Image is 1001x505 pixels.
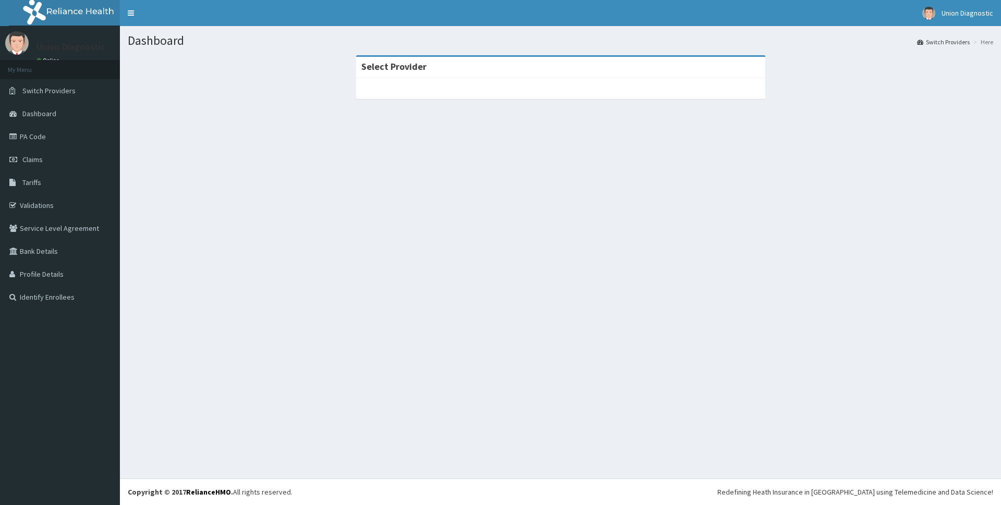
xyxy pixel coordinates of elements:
[36,57,62,64] a: Online
[22,178,41,187] span: Tariffs
[186,487,231,497] a: RelianceHMO
[22,155,43,164] span: Claims
[5,31,29,55] img: User Image
[120,478,1001,505] footer: All rights reserved.
[971,38,993,46] li: Here
[717,487,993,497] div: Redefining Heath Insurance in [GEOGRAPHIC_DATA] using Telemedicine and Data Science!
[22,109,56,118] span: Dashboard
[22,86,76,95] span: Switch Providers
[361,60,426,72] strong: Select Provider
[942,8,993,18] span: Union Diagnostic
[128,487,233,497] strong: Copyright © 2017 .
[128,34,993,47] h1: Dashboard
[922,7,935,20] img: User Image
[917,38,970,46] a: Switch Providers
[36,42,105,52] p: Union Diagnostic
